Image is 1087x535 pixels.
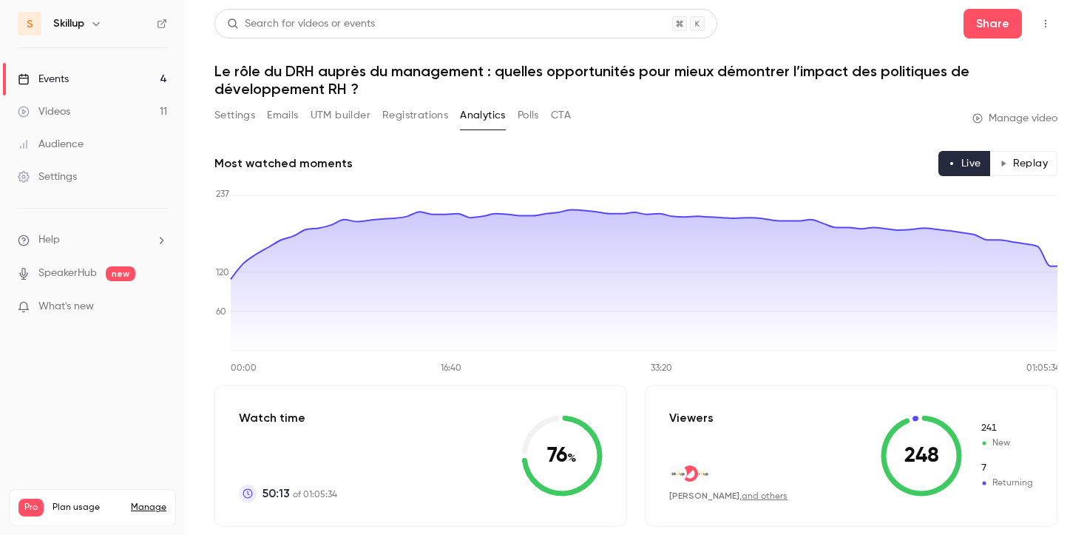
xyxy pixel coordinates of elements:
tspan: 237 [216,190,229,199]
a: Manage [131,502,166,514]
span: New [980,422,1033,435]
button: UTM builder [311,104,370,127]
button: Analytics [460,104,506,127]
li: help-dropdown-opener [18,232,167,248]
tspan: 120 [216,269,229,277]
div: Audience [18,137,84,152]
p: Viewers [669,409,714,427]
div: Settings [18,169,77,184]
img: skillup.co [694,465,710,482]
span: Pro [18,499,44,517]
span: new [106,266,135,281]
div: Search for videos or events [227,16,375,32]
tspan: 60 [216,308,226,317]
h6: Skillup [53,16,84,31]
button: Settings [214,104,255,127]
tspan: 00:00 [231,364,257,373]
span: S [27,16,33,32]
a: SpeakerHub [38,266,97,281]
tspan: 16:40 [441,364,461,373]
span: 50:13 [263,485,290,502]
p: of 01:05:34 [263,485,337,502]
a: and others [742,492,788,501]
span: [PERSON_NAME] [669,491,739,501]
span: What's new [38,299,94,314]
div: , [669,490,788,502]
button: Polls [518,104,539,127]
a: Manage video [972,111,1057,126]
h2: Most watched moments [214,155,353,172]
button: Replay [990,151,1057,176]
img: skillup.co [670,465,686,482]
span: New [980,437,1033,450]
button: Share [964,9,1022,38]
p: Watch time [239,409,337,427]
button: Emails [267,104,298,127]
h1: Le rôle du DRH auprès du management : quelles opportunités pour mieux démontrer l’impact des poli... [214,62,1057,98]
span: Help [38,232,60,248]
div: Videos [18,104,70,119]
span: Returning [980,462,1033,475]
span: Plan usage [53,502,122,514]
iframe: Noticeable Trigger [149,300,167,314]
button: Live [938,151,991,176]
tspan: 01:05:34 [1026,364,1060,373]
button: CTA [551,104,571,127]
tspan: 33:20 [651,364,672,373]
span: Returning [980,477,1033,490]
img: getcontrast.io [682,465,698,482]
div: Events [18,72,69,87]
button: Registrations [382,104,448,127]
